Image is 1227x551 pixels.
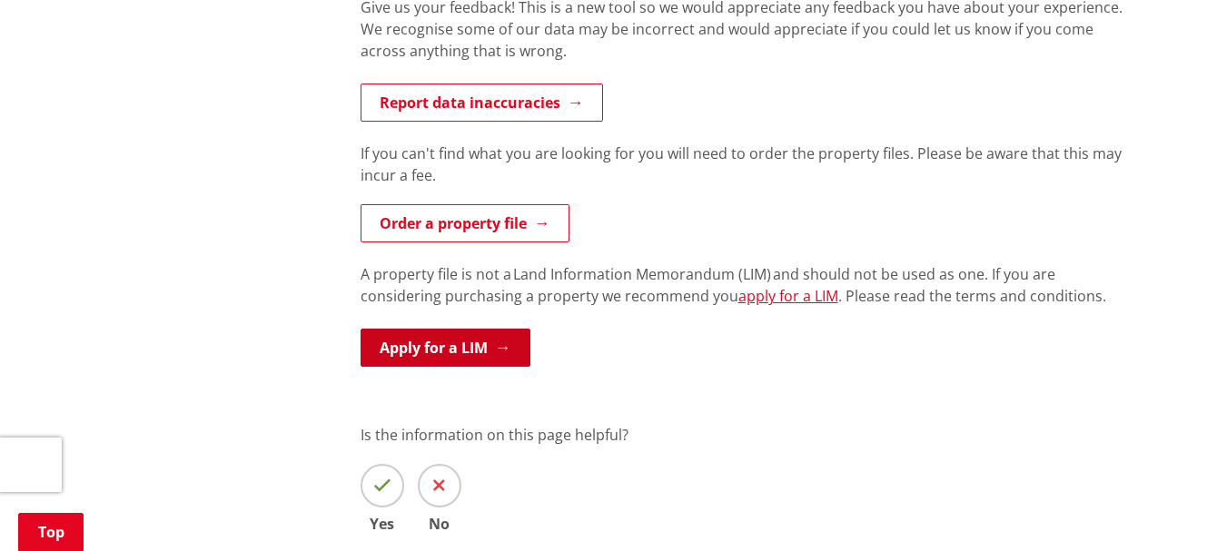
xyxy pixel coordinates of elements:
[18,513,84,551] a: Top
[361,204,569,242] a: Order a property file
[361,84,603,122] a: Report data inaccuracies
[361,143,1134,186] p: If you can't find what you are looking for you will need to order the property files. Please be a...
[361,424,1134,446] p: Is the information on this page helpful?
[361,263,1134,329] div: A property file is not a Land Information Memorandum (LIM) and should not be used as one. If you ...
[361,329,530,367] a: Apply for a LIM
[738,286,838,306] a: apply for a LIM
[361,517,404,531] span: Yes
[1143,475,1209,540] iframe: Messenger Launcher
[418,517,461,531] span: No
